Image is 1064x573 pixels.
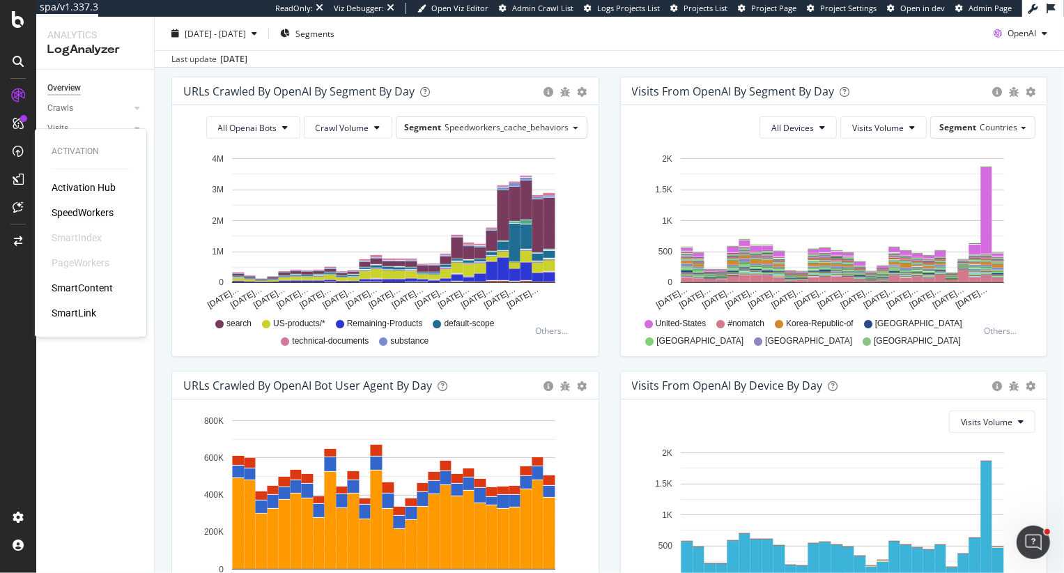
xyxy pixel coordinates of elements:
[334,3,384,14] div: Viz Debugger:
[656,335,743,347] span: [GEOGRAPHIC_DATA]
[662,216,672,226] text: 1K
[597,3,660,13] span: Logs Projects List
[52,206,114,220] div: SpeedWorkers
[204,528,224,537] text: 200K
[295,27,334,39] span: Segments
[204,416,224,426] text: 800K
[760,116,837,139] button: All Devices
[1009,381,1019,391] div: bug
[662,510,672,520] text: 1K
[1008,27,1036,39] span: OpenAI
[765,335,852,347] span: [GEOGRAPHIC_DATA]
[52,181,116,194] a: Activation Hub
[887,3,945,14] a: Open in dev
[212,216,224,226] text: 2M
[212,247,224,257] text: 1M
[949,411,1035,433] button: Visits Volume
[316,122,369,134] span: Crawl Volume
[218,122,277,134] span: All Openai Bots
[955,3,1012,14] a: Admin Page
[900,3,945,13] span: Open in dev
[561,381,571,391] div: bug
[578,381,587,391] div: gear
[655,185,672,194] text: 1.5K
[183,84,415,98] div: URLs Crawled by OpenAI By Segment By Day
[52,281,113,295] a: SmartContent
[275,3,313,14] div: ReadOnly:
[52,231,102,245] div: SmartIndex
[445,121,569,133] span: Speedworkers_cache_behaviors
[204,453,224,463] text: 600K
[727,318,764,330] span: #nomatch
[662,154,672,164] text: 2K
[347,318,423,330] span: Remaining-Products
[656,318,707,330] span: United-States
[183,379,432,392] div: URLs Crawled by OpenAI bot User Agent By Day
[632,150,1036,312] div: A chart.
[961,416,1012,428] span: Visits Volume
[444,318,494,330] span: default-scope
[47,81,144,95] a: Overview
[874,335,961,347] span: [GEOGRAPHIC_DATA]
[992,87,1002,97] div: circle-info
[807,3,877,14] a: Project Settings
[405,121,442,133] span: Segment
[390,335,429,347] span: substance
[544,381,554,391] div: circle-info
[52,256,109,270] div: PageWorkers
[1017,526,1050,559] iframe: Intercom live chat
[668,278,672,288] text: 0
[875,318,962,330] span: [GEOGRAPHIC_DATA]
[980,121,1017,133] span: Countries
[183,150,587,312] svg: A chart.
[47,28,143,42] div: Analytics
[670,3,727,14] a: Projects List
[840,116,927,139] button: Visits Volume
[185,27,246,39] span: [DATE] - [DATE]
[632,379,823,392] div: Visits From OpenAI By Device By Day
[662,448,672,458] text: 2K
[275,22,340,45] button: Segments
[47,42,143,58] div: LogAnalyzer
[204,490,224,500] text: 400K
[52,146,130,158] div: Activation
[658,247,672,257] text: 500
[47,101,130,116] a: Crawls
[220,53,247,66] div: [DATE]
[578,87,587,97] div: gear
[544,87,554,97] div: circle-info
[536,325,575,337] div: Others...
[226,318,252,330] span: search
[1026,381,1035,391] div: gear
[273,318,325,330] span: US-products/*
[431,3,488,13] span: Open Viz Editor
[47,121,130,136] a: Visits
[47,101,73,116] div: Crawls
[171,53,247,66] div: Last update
[820,3,877,13] span: Project Settings
[751,3,796,13] span: Project Page
[512,3,573,13] span: Admin Crawl List
[992,381,1002,391] div: circle-info
[52,306,96,320] a: SmartLink
[852,122,904,134] span: Visits Volume
[658,541,672,551] text: 500
[984,325,1023,337] div: Others...
[738,3,796,14] a: Project Page
[632,84,835,98] div: Visits from OpenAI By Segment By Day
[584,3,660,14] a: Logs Projects List
[212,154,224,164] text: 4M
[655,479,672,489] text: 1.5K
[771,122,814,134] span: All Devices
[1009,87,1019,97] div: bug
[786,318,854,330] span: Korea-Republic-of
[684,3,727,13] span: Projects List
[212,185,224,194] text: 3M
[166,22,263,45] button: [DATE] - [DATE]
[417,3,488,14] a: Open Viz Editor
[304,116,392,139] button: Crawl Volume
